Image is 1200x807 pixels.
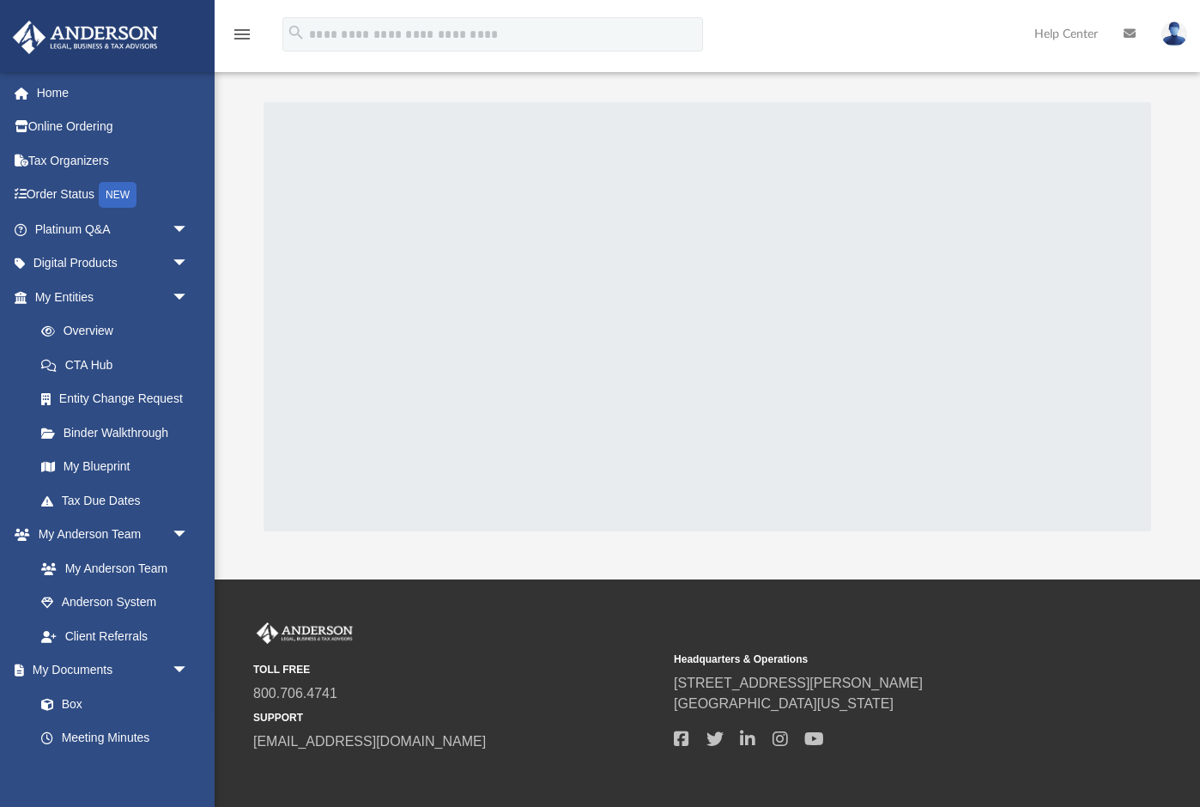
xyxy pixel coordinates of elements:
[12,246,215,281] a: Digital Productsarrow_drop_down
[24,687,197,721] a: Box
[99,182,136,208] div: NEW
[24,619,206,653] a: Client Referrals
[232,33,252,45] a: menu
[253,734,486,749] a: [EMAIL_ADDRESS][DOMAIN_NAME]
[253,622,356,645] img: Anderson Advisors Platinum Portal
[24,348,215,382] a: CTA Hub
[24,586,206,620] a: Anderson System
[12,212,215,246] a: Platinum Q&Aarrow_drop_down
[172,653,206,689] span: arrow_drop_down
[1161,21,1187,46] img: User Pic
[253,686,337,701] a: 800.706.4741
[24,483,215,518] a: Tax Due Dates
[172,518,206,553] span: arrow_drop_down
[24,416,215,450] a: Binder Walkthrough
[287,23,306,42] i: search
[24,314,215,349] a: Overview
[8,21,163,54] img: Anderson Advisors Platinum Portal
[12,110,215,144] a: Online Ordering
[172,212,206,247] span: arrow_drop_down
[12,143,215,178] a: Tax Organizers
[12,518,206,552] a: My Anderson Teamarrow_drop_down
[674,676,923,690] a: [STREET_ADDRESS][PERSON_NAME]
[253,710,662,725] small: SUPPORT
[674,652,1082,667] small: Headquarters & Operations
[232,24,252,45] i: menu
[674,696,894,711] a: [GEOGRAPHIC_DATA][US_STATE]
[253,662,662,677] small: TOLL FREE
[172,246,206,282] span: arrow_drop_down
[12,280,215,314] a: My Entitiesarrow_drop_down
[12,76,215,110] a: Home
[24,382,215,416] a: Entity Change Request
[172,280,206,315] span: arrow_drop_down
[24,450,206,484] a: My Blueprint
[12,653,206,688] a: My Documentsarrow_drop_down
[24,551,197,586] a: My Anderson Team
[12,178,215,213] a: Order StatusNEW
[24,721,206,755] a: Meeting Minutes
